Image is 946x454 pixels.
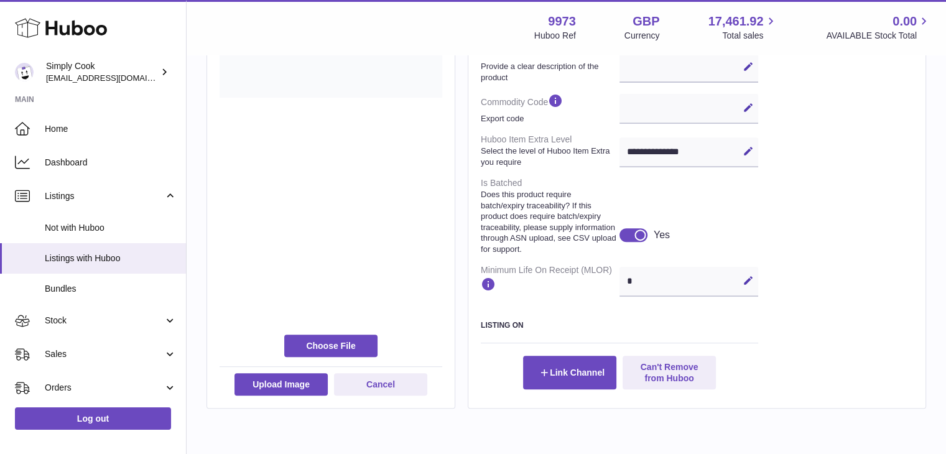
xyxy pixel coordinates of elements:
[15,63,34,81] img: internalAdmin-9973@internal.huboo.com
[15,407,171,430] a: Log out
[481,259,619,301] dt: Minimum Life On Receipt (MLOR)
[45,283,177,295] span: Bundles
[46,73,183,83] span: [EMAIL_ADDRESS][DOMAIN_NAME]
[722,30,777,42] span: Total sales
[284,335,378,357] span: Choose File
[523,356,616,389] button: Link Channel
[623,356,716,389] button: Can't Remove from Huboo
[708,13,777,42] a: 17,461.92 Total sales
[481,129,619,172] dt: Huboo Item Extra Level
[826,30,931,42] span: AVAILABLE Stock Total
[826,13,931,42] a: 0.00 AVAILABLE Stock Total
[45,222,177,234] span: Not with Huboo
[45,190,164,202] span: Listings
[334,373,427,396] button: Cancel
[45,252,177,264] span: Listings with Huboo
[481,61,616,83] strong: Provide a clear description of the product
[481,320,758,330] h3: Listing On
[481,146,616,167] strong: Select the level of Huboo Item Extra you require
[45,123,177,135] span: Home
[234,373,328,396] button: Upload Image
[45,315,164,327] span: Stock
[534,30,576,42] div: Huboo Ref
[45,348,164,360] span: Sales
[45,382,164,394] span: Orders
[45,157,177,169] span: Dashboard
[654,228,670,242] div: Yes
[708,13,763,30] span: 17,461.92
[481,172,619,259] dt: Is Batched
[481,189,616,254] strong: Does this product require batch/expiry traceability? If this product does require batch/expiry tr...
[46,60,158,84] div: Simply Cook
[624,30,660,42] div: Currency
[481,88,619,129] dt: Commodity Code
[481,113,616,124] strong: Export code
[893,13,917,30] span: 0.00
[633,13,659,30] strong: GBP
[548,13,576,30] strong: 9973
[481,36,619,88] dt: Customs Description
